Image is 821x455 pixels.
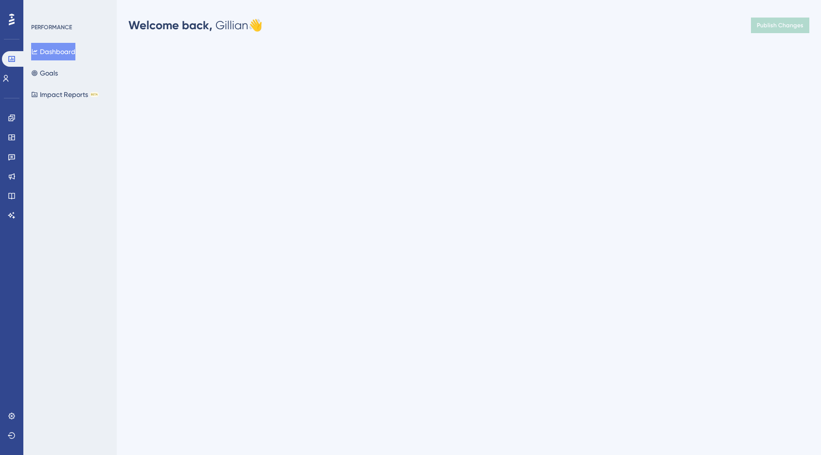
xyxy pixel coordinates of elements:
[90,92,99,97] div: BETA
[128,18,263,33] div: Gillian 👋
[751,18,809,33] button: Publish Changes
[757,21,803,29] span: Publish Changes
[31,86,99,103] button: Impact ReportsBETA
[128,18,213,32] span: Welcome back,
[31,64,58,82] button: Goals
[31,43,75,60] button: Dashboard
[31,23,72,31] div: PERFORMANCE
